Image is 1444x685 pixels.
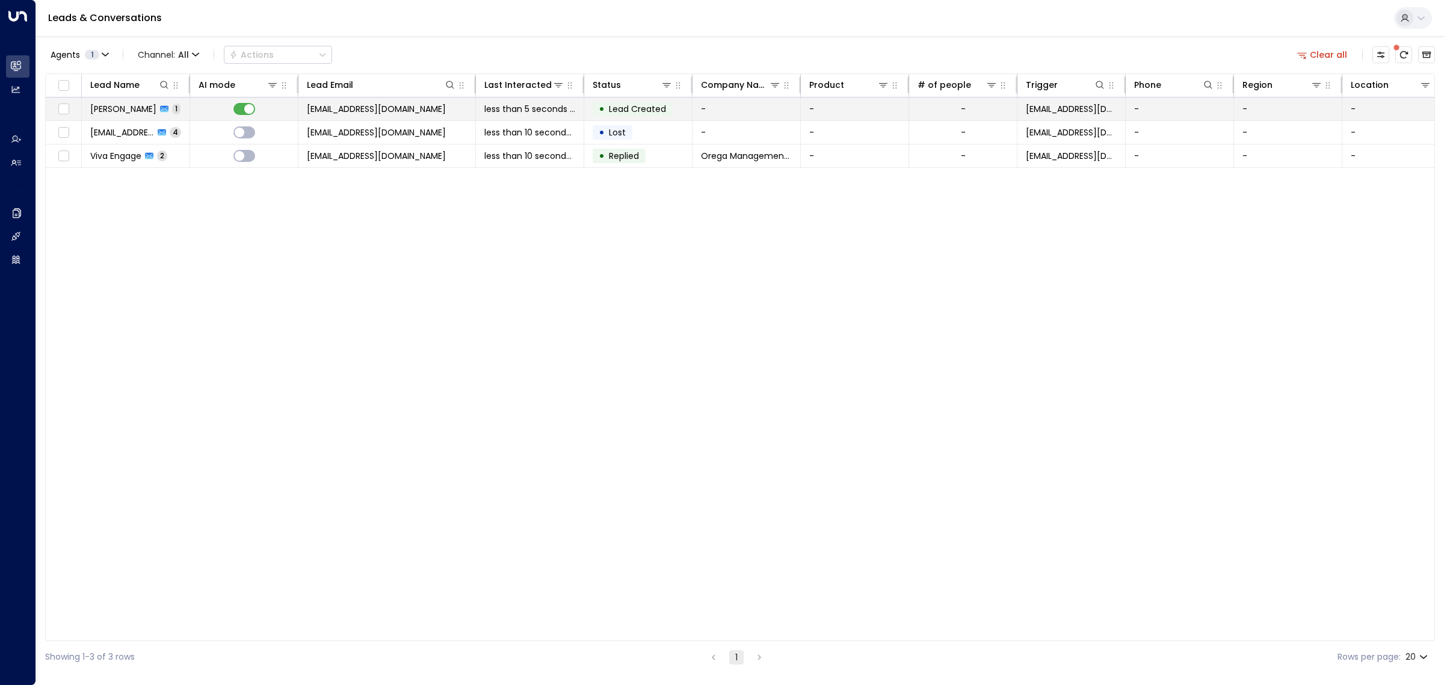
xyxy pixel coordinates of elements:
[801,121,909,144] td: -
[1026,150,1117,162] span: noreply@yammer.com
[484,150,575,162] span: less than 10 seconds ago
[45,651,135,663] div: Showing 1-3 of 3 rows
[85,50,99,60] span: 1
[224,46,332,64] button: Actions
[45,46,113,63] button: Agents1
[961,103,966,115] div: -
[918,78,971,92] div: # of people
[599,99,605,119] div: •
[599,146,605,166] div: •
[48,11,162,25] a: Leads & Conversations
[133,46,204,63] span: Channel:
[1234,121,1342,144] td: -
[178,50,189,60] span: All
[90,150,141,162] span: Viva Engage
[90,103,156,115] span: Amar Sanghera
[484,78,564,92] div: Last Interacted
[693,98,801,120] td: -
[1234,144,1342,167] td: -
[172,104,180,114] span: 1
[701,150,792,162] span: Orega Management Ltd
[1338,651,1401,663] label: Rows per page:
[307,78,353,92] div: Lead Email
[599,122,605,143] div: •
[1372,46,1389,63] button: Customize
[1418,46,1435,63] button: Archived Leads
[133,46,204,63] button: Channel:All
[307,103,446,115] span: asanghera121@hotmail.com
[593,78,673,92] div: Status
[693,121,801,144] td: -
[729,650,744,665] button: page 1
[1026,126,1117,138] span: hello@getuniti.com
[801,98,909,120] td: -
[1126,121,1234,144] td: -
[90,78,170,92] div: Lead Name
[90,126,154,138] span: hello@getuniti.com
[1351,78,1389,92] div: Location
[1026,103,1117,115] span: asanghera121@hotmail.com
[157,150,167,161] span: 2
[51,51,80,59] span: Agents
[609,103,666,115] span: Lead Created
[1134,78,1214,92] div: Phone
[90,78,140,92] div: Lead Name
[801,144,909,167] td: -
[1292,46,1353,63] button: Clear all
[56,125,71,140] span: Toggle select row
[918,78,998,92] div: # of people
[593,78,621,92] div: Status
[56,149,71,164] span: Toggle select row
[1126,144,1234,167] td: -
[170,127,181,137] span: 4
[199,78,279,92] div: AI mode
[199,78,235,92] div: AI mode
[307,126,446,138] span: hello@getuniti.com
[701,78,781,92] div: Company Name
[609,150,639,162] span: Replied
[224,46,332,64] div: Button group with a nested menu
[1351,78,1431,92] div: Location
[961,150,966,162] div: -
[229,49,274,60] div: Actions
[307,78,456,92] div: Lead Email
[56,102,71,117] span: Toggle select row
[609,126,626,138] span: Lost
[56,78,71,93] span: Toggle select all
[701,78,769,92] div: Company Name
[809,78,844,92] div: Product
[1242,78,1273,92] div: Region
[1126,98,1234,120] td: -
[484,103,575,115] span: less than 5 seconds ago
[1242,78,1322,92] div: Region
[809,78,889,92] div: Product
[1026,78,1106,92] div: Trigger
[1026,78,1058,92] div: Trigger
[484,78,552,92] div: Last Interacted
[706,649,767,665] nav: pagination navigation
[307,150,446,162] span: noreply@yammer.com
[1234,98,1342,120] td: -
[1395,46,1412,63] span: There are new threads available. Refresh the grid to view the latest updates.
[484,126,575,138] span: less than 10 seconds ago
[1405,648,1430,666] div: 20
[1134,78,1161,92] div: Phone
[961,126,966,138] div: -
